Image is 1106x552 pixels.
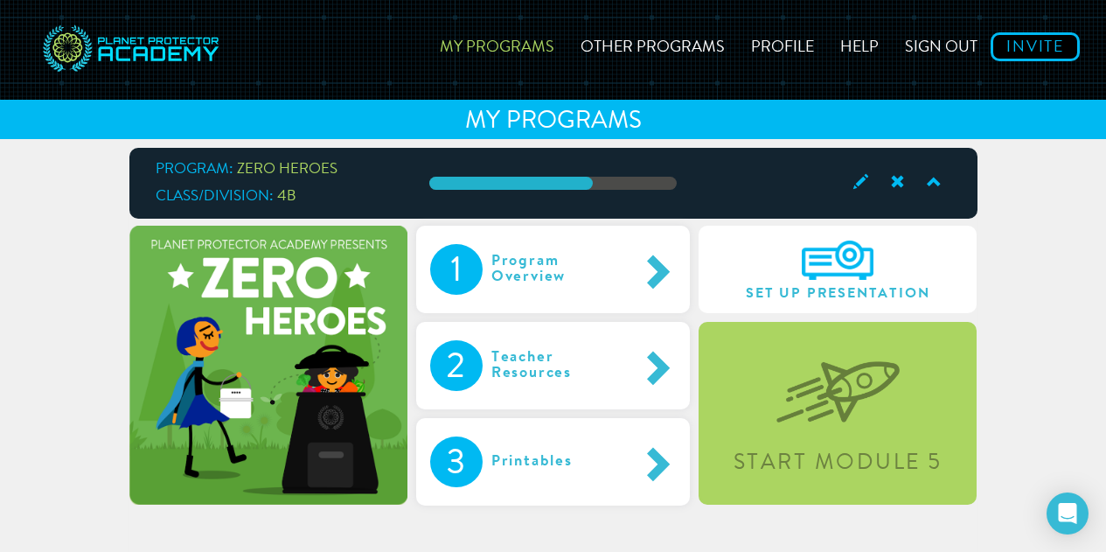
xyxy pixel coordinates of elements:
[1047,493,1089,535] div: Open Intercom Messenger
[156,162,233,177] span: Program:
[827,13,892,75] a: Help
[39,13,223,87] img: svg+xml;base64,PD94bWwgdmVyc2lvbj0iMS4wIiBlbmNvZGluZz0idXRmLTgiPz4NCjwhLS0gR2VuZXJhdG9yOiBBZG9iZS...
[701,452,974,474] div: Start Module 5
[277,189,296,204] span: 4B
[427,13,567,75] a: My Programs
[776,333,900,423] img: startLevel-067b1d7070320fa55a55bc2f2caa8c2a.png
[738,13,827,75] a: Profile
[483,244,638,295] div: Program Overview
[840,171,877,194] span: Edit Class
[129,226,407,504] img: zeroHeroes-709919bdc35c19934481c5a402c44ecc.png
[430,340,483,391] div: 2
[237,162,337,177] span: ZERO HEROES
[483,340,638,391] div: Teacher Resources
[430,244,483,295] div: 1
[991,32,1080,61] a: Invite
[802,241,873,280] img: A6IEyHKz3Om3AAAAAElFTkSuQmCC
[156,189,274,204] span: Class/Division:
[713,286,963,302] span: Set Up Presentation
[877,171,914,194] span: Archive Class
[430,437,483,487] div: 3
[892,13,991,75] a: Sign out
[567,13,738,75] a: Other Programs
[914,171,950,194] span: Collapse
[483,437,618,487] div: Printables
